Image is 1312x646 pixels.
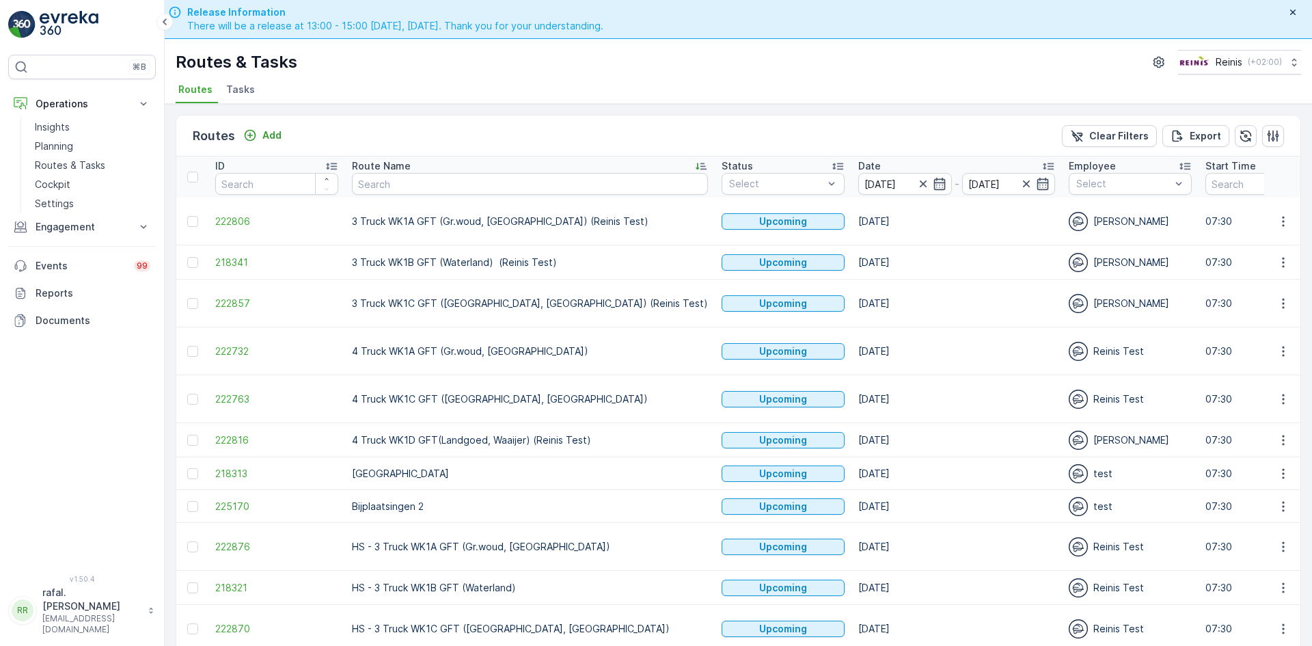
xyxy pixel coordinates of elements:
p: Events [36,259,126,273]
p: Operations [36,97,128,111]
span: Routes [178,83,213,96]
div: Toggle Row Selected [187,541,198,552]
div: Reinis Test [1069,619,1192,638]
span: Release Information [187,5,603,19]
td: [DATE] [851,245,1062,280]
div: Reinis Test [1069,342,1192,361]
p: Insights [35,120,70,134]
button: Engagement [8,213,156,241]
div: Toggle Row Selected [187,468,198,479]
p: Start Time [1205,159,1256,173]
a: Insights [29,118,156,137]
p: 4 Truck WK1A GFT (Gr.woud, [GEOGRAPHIC_DATA]) [352,345,708,358]
div: [PERSON_NAME] [1069,253,1192,272]
div: Toggle Row Selected [187,501,198,512]
img: svg%3e [1069,537,1088,556]
p: [EMAIL_ADDRESS][DOMAIN_NAME] [42,613,141,635]
p: Upcoming [759,500,807,513]
p: HS - 3 Truck WK1A GFT (Gr.woud, [GEOGRAPHIC_DATA]) [352,540,708,554]
div: Toggle Row Selected [187,257,198,268]
button: Upcoming [722,254,845,271]
span: 222732 [215,345,338,358]
p: Upcoming [759,297,807,310]
a: Settings [29,194,156,213]
p: Planning [35,139,73,153]
p: ( +02:00 ) [1248,57,1282,68]
a: Cockpit [29,175,156,194]
button: Upcoming [722,343,845,360]
img: svg%3e [1069,294,1088,313]
p: Engagement [36,220,128,234]
img: logo [8,11,36,38]
a: 218321 [215,581,338,595]
div: test [1069,464,1192,483]
div: Reinis Test [1069,578,1192,597]
p: Route Name [352,159,411,173]
div: [PERSON_NAME] [1069,212,1192,231]
button: Upcoming [722,621,845,637]
a: 222857 [215,297,338,310]
div: RR [12,600,33,621]
p: Status [722,159,753,173]
div: Toggle Row Selected [187,623,198,634]
a: Routes & Tasks [29,156,156,175]
p: Upcoming [759,540,807,554]
p: Upcoming [759,392,807,406]
a: Reports [8,280,156,307]
div: test [1069,497,1192,516]
button: Upcoming [722,213,845,230]
td: [DATE] [851,423,1062,457]
a: Documents [8,307,156,334]
input: Search [352,173,708,195]
p: Employee [1069,159,1116,173]
img: svg%3e [1069,578,1088,597]
p: Upcoming [759,345,807,358]
img: svg%3e [1069,464,1088,483]
a: 225170 [215,500,338,513]
input: Search [215,173,338,195]
span: 218341 [215,256,338,269]
span: There will be a release at 13:00 - 15:00 [DATE], [DATE]. Thank you for your understanding. [187,19,603,33]
img: logo_light-DOdMpM7g.png [40,11,98,38]
div: Toggle Row Selected [187,435,198,446]
p: 4 Truck WK1C GFT ([GEOGRAPHIC_DATA], [GEOGRAPHIC_DATA]) [352,392,708,406]
button: Upcoming [722,295,845,312]
button: Upcoming [722,498,845,515]
button: Add [238,127,287,144]
p: Routes & Tasks [176,51,297,73]
a: Planning [29,137,156,156]
span: 222816 [215,433,338,447]
input: dd/mm/yyyy [858,173,952,195]
p: HS - 3 Truck WK1C GFT ([GEOGRAPHIC_DATA], [GEOGRAPHIC_DATA]) [352,622,708,636]
img: svg%3e [1069,431,1088,450]
img: svg%3e [1069,390,1088,409]
p: Select [1076,177,1171,191]
td: [DATE] [851,571,1062,605]
p: HS - 3 Truck WK1B GFT (Waterland) [352,581,708,595]
p: Date [858,159,881,173]
img: svg%3e [1069,212,1088,231]
a: 222876 [215,540,338,554]
td: [DATE] [851,523,1062,571]
td: [DATE] [851,457,1062,490]
td: [DATE] [851,490,1062,523]
td: [DATE] [851,280,1062,327]
img: svg%3e [1069,497,1088,516]
p: 3 Truck WK1B GFT (Waterland) (Reinis Test) [352,256,708,269]
p: Documents [36,314,150,327]
p: Add [262,129,282,142]
p: Settings [35,197,74,211]
span: 218313 [215,467,338,481]
button: Upcoming [722,580,845,596]
a: 222806 [215,215,338,228]
div: Reinis Test [1069,537,1192,556]
button: Upcoming [722,432,845,448]
span: v 1.50.4 [8,575,156,583]
td: [DATE] [851,375,1062,423]
p: Select [729,177,823,191]
td: [DATE] [851,198,1062,245]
